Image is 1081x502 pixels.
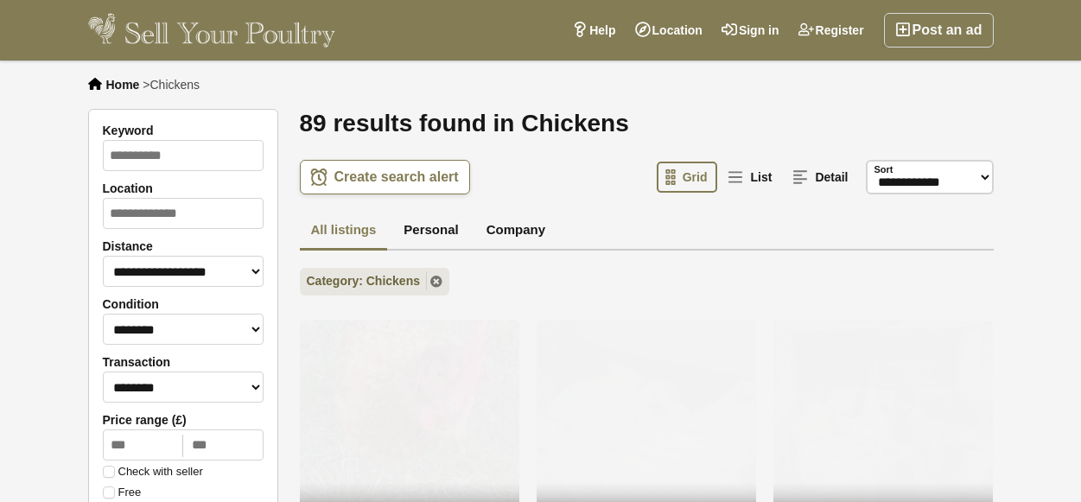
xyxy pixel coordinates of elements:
a: Grid [657,162,718,193]
span: List [750,170,772,184]
img: Sell Your Poultry [88,13,336,48]
a: Personal [392,212,469,251]
a: Category: Chickens [300,268,449,295]
a: List [719,162,782,193]
label: Keyword [103,124,264,137]
label: Free [103,486,142,499]
li: > [143,78,200,92]
label: Location [103,181,264,195]
span: Chickens [149,78,200,92]
a: Help [563,13,625,48]
label: Price range (£) [103,413,264,427]
a: Company [475,212,556,251]
a: Create search alert [300,160,470,194]
h1: 89 results found in Chickens [300,109,994,138]
a: Location [626,13,712,48]
a: Home [106,78,140,92]
label: Check with seller [103,466,203,478]
a: Register [789,13,874,48]
a: Sign in [712,13,789,48]
label: Transaction [103,355,264,369]
a: Detail [784,162,858,193]
a: All listings [300,212,388,251]
span: Create search alert [334,168,459,186]
label: Condition [103,297,264,311]
a: Post an ad [884,13,994,48]
span: Grid [683,170,708,184]
span: Detail [815,170,848,184]
label: Distance [103,239,264,253]
label: Sort [874,162,893,177]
